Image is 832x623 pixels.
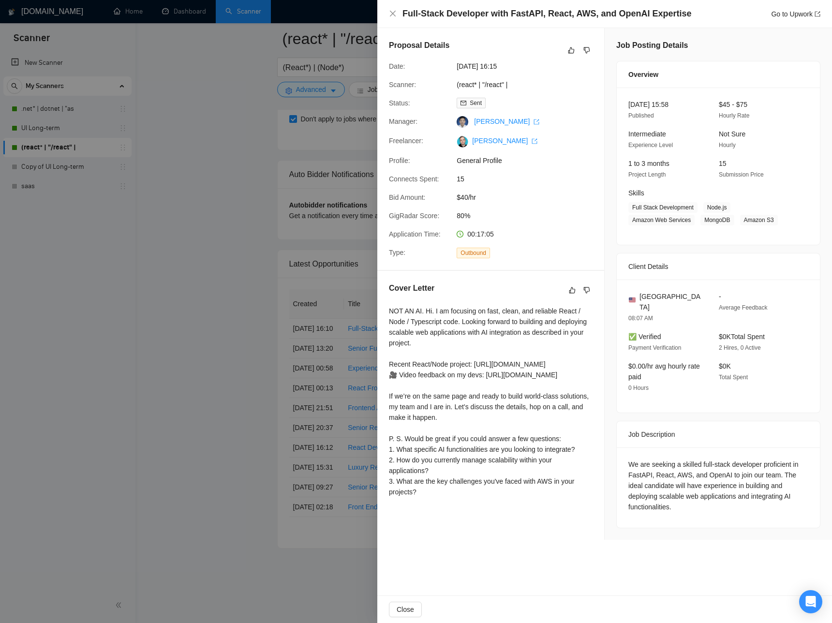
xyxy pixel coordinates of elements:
span: Payment Verification [628,344,681,351]
span: GigRadar Score: [389,212,439,220]
span: - [719,293,721,300]
span: Manager: [389,118,417,125]
span: 80% [457,210,602,221]
h5: Job Posting Details [616,40,688,51]
span: Hourly [719,142,736,148]
h5: Proposal Details [389,40,449,51]
span: Status: [389,99,410,107]
button: Close [389,10,397,18]
span: Experience Level [628,142,673,148]
div: Open Intercom Messenger [799,590,822,613]
span: $40/hr [457,192,602,203]
span: Average Feedback [719,304,768,311]
span: Published [628,112,654,119]
span: clock-circle [457,231,463,237]
div: Client Details [628,253,808,280]
button: Close [389,602,422,617]
a: Go to Upworkexport [771,10,820,18]
button: dislike [581,284,593,296]
div: We are seeking a skilled full-stack developer proficient in FastAPI, React, AWS, and OpenAI to jo... [628,459,808,512]
span: Freelancer: [389,137,423,145]
span: Amazon S3 [740,215,778,225]
span: like [569,286,576,294]
span: MongoDB [700,215,734,225]
span: General Profile [457,155,602,166]
span: Close [397,604,414,615]
a: [PERSON_NAME] export [472,137,537,145]
span: [DATE] 15:58 [628,101,669,108]
span: Total Spent [719,374,748,381]
span: Full Stack Development [628,202,698,213]
h4: Full-Stack Developer with FastAPI, React, AWS, and OpenAI Expertise [402,8,691,20]
span: 15 [457,174,602,184]
span: 2 Hires, 0 Active [719,344,761,351]
span: Amazon Web Services [628,215,695,225]
span: 08:07 AM [628,315,653,322]
span: Node.js [703,202,731,213]
span: dislike [583,46,590,54]
span: Intermediate [628,130,666,138]
a: [PERSON_NAME] export [474,118,539,125]
span: dislike [583,286,590,294]
button: like [566,284,578,296]
span: (react* | "/react" | [457,79,602,90]
span: Project Length [628,171,666,178]
span: Not Sure [719,130,745,138]
img: 🇺🇸 [629,297,636,303]
button: dislike [581,44,593,56]
span: 00:17:05 [467,230,494,238]
h5: Cover Letter [389,282,434,294]
span: Sent [470,100,482,106]
div: NOT AN AI. Hi. I am focusing on fast, clean, and reliable React / Node / Typescript code. Looking... [389,306,593,497]
span: mail [461,100,466,106]
span: Skills [628,189,644,197]
span: [GEOGRAPHIC_DATA] [639,291,703,312]
span: $45 - $75 [719,101,747,108]
div: Job Description [628,421,808,447]
span: Profile: [389,157,410,164]
span: Bid Amount: [389,193,426,201]
span: close [389,10,397,17]
span: Type: [389,249,405,256]
span: like [568,46,575,54]
span: 0 Hours [628,385,649,391]
span: $0.00/hr avg hourly rate paid [628,362,700,381]
span: 15 [719,160,727,167]
span: 1 to 3 months [628,160,669,167]
span: $0K Total Spent [719,333,765,341]
span: [DATE] 16:15 [457,61,602,72]
button: like [565,44,577,56]
span: Date: [389,62,405,70]
span: export [534,119,539,125]
span: Scanner: [389,81,416,89]
span: Overview [628,69,658,80]
img: c1M-89sfbrDw2dfuyNz6_PbRcJy-98Y5m0Y-WEeVXplLTKuxQBXHaQAJWamQvM_LRY [457,136,468,148]
span: export [815,11,820,17]
span: Outbound [457,248,490,258]
span: Submission Price [719,171,764,178]
span: $0K [719,362,731,370]
span: ✅ Verified [628,333,661,341]
span: export [532,138,537,144]
span: Connects Spent: [389,175,439,183]
span: Hourly Rate [719,112,749,119]
span: Application Time: [389,230,441,238]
